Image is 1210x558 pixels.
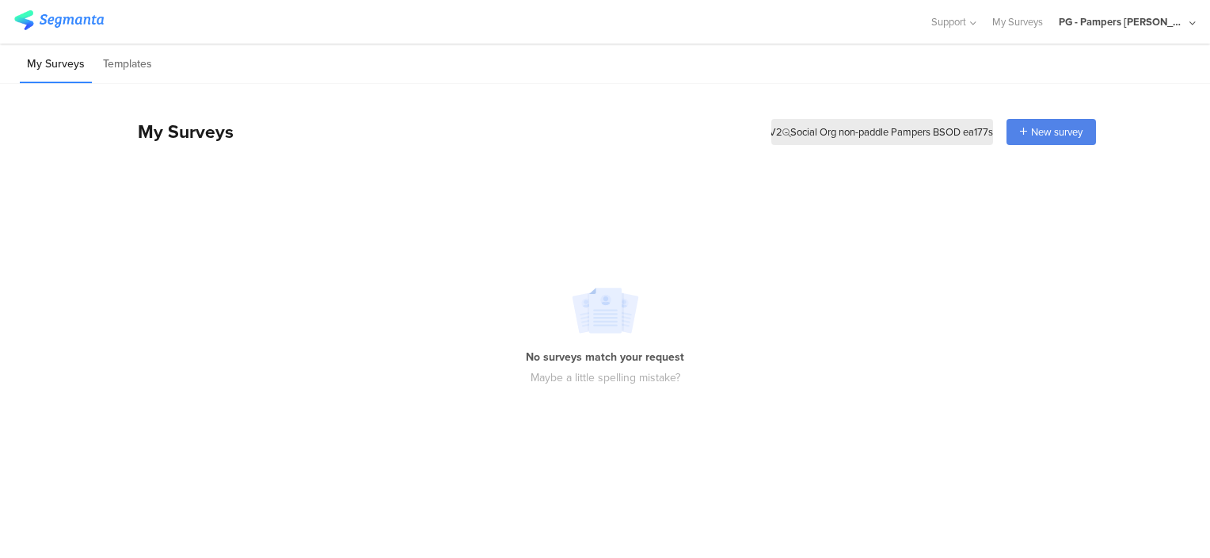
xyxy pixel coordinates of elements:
[526,334,684,365] div: No surveys match your request
[531,365,680,386] div: Maybe a little spelling mistake?
[771,119,993,145] input: Survey Name, Creator...
[1031,124,1083,139] span: New survey
[14,10,104,30] img: segmanta logo
[20,46,92,83] li: My Surveys
[122,118,234,145] div: My Surveys
[572,288,639,334] img: no_search_results.svg
[96,46,159,83] li: Templates
[1059,14,1185,29] div: PG - Pampers [PERSON_NAME]
[931,14,966,29] span: Support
